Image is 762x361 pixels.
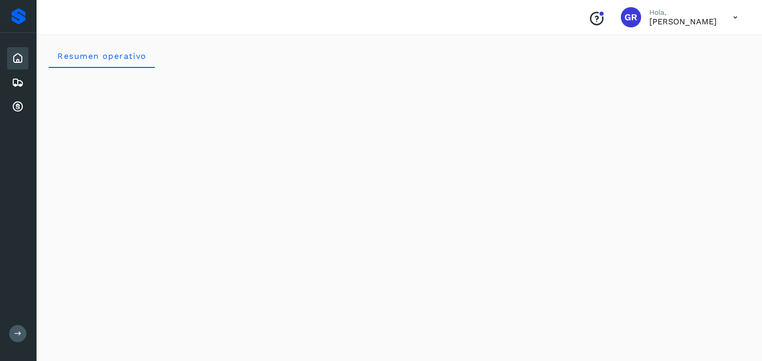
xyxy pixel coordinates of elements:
p: GILBERTO RODRIGUEZ ARANDA [649,17,717,26]
span: Resumen operativo [57,51,147,61]
div: Cuentas por cobrar [7,96,28,118]
div: Embarques [7,71,28,94]
p: Hola, [649,8,717,17]
div: Inicio [7,47,28,69]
